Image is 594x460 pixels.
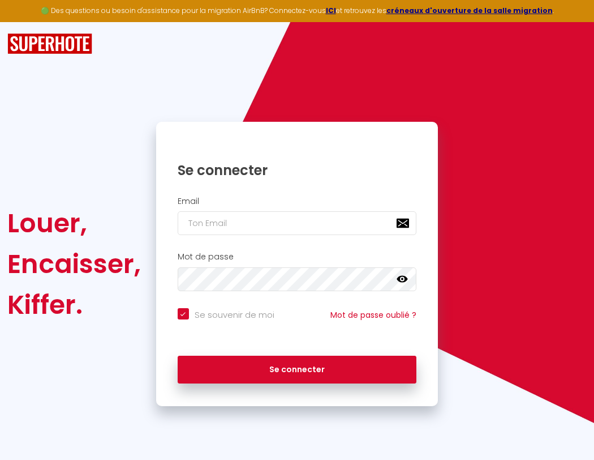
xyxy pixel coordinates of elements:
[7,203,141,244] div: Louer,
[178,197,417,206] h2: Email
[178,161,417,179] h1: Se connecter
[386,6,553,15] a: créneaux d'ouverture de la salle migration
[326,6,336,15] a: ICI
[178,211,417,235] input: Ton Email
[178,252,417,262] h2: Mot de passe
[330,309,416,321] a: Mot de passe oublié ?
[178,356,417,384] button: Se connecter
[7,284,141,325] div: Kiffer.
[7,33,92,54] img: SuperHote logo
[7,244,141,284] div: Encaisser,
